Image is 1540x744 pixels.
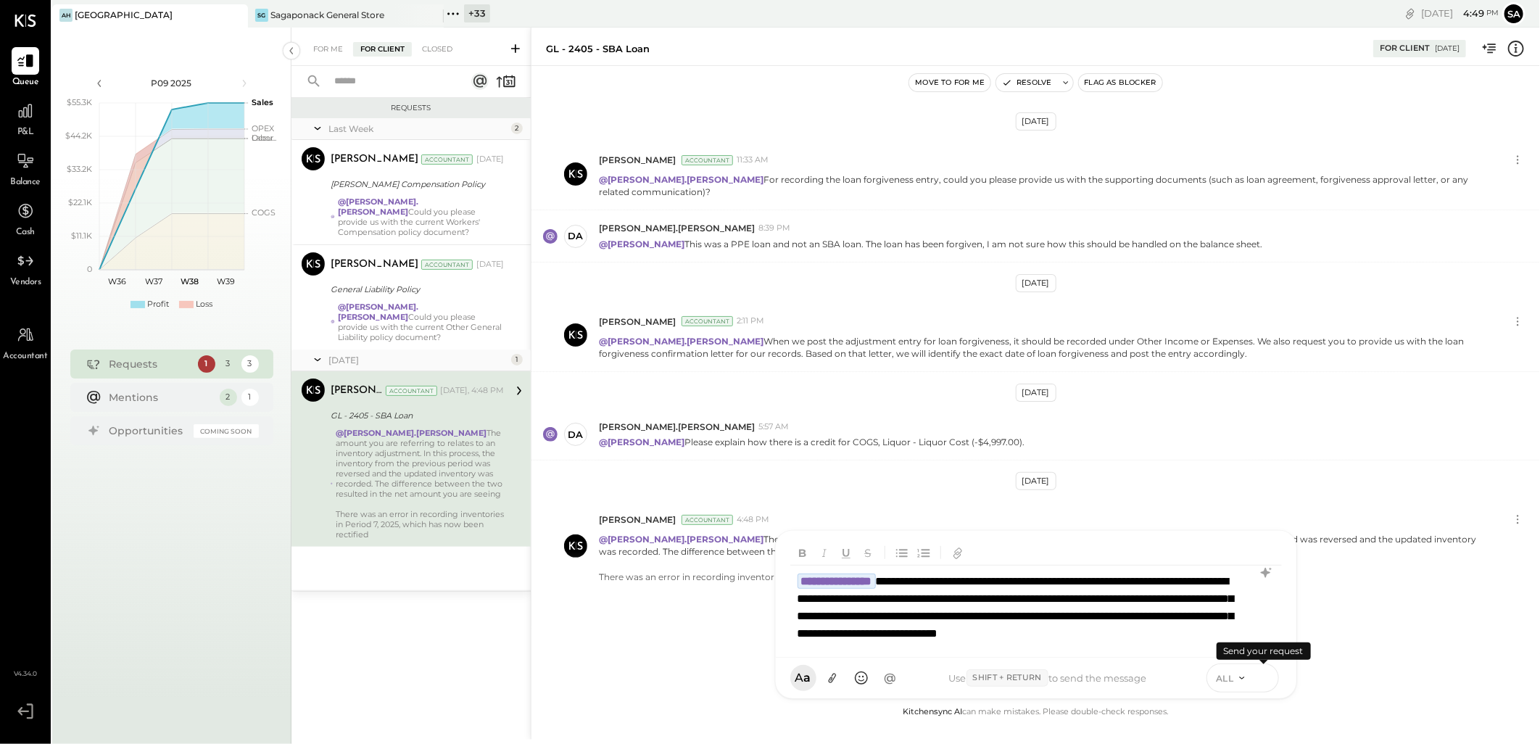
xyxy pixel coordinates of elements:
[682,155,733,165] div: Accountant
[252,123,275,133] text: OPEX
[338,197,418,217] strong: @[PERSON_NAME].[PERSON_NAME]
[599,315,676,328] span: [PERSON_NAME]
[1403,6,1417,21] div: copy link
[1380,43,1430,54] div: For Client
[241,389,259,406] div: 1
[837,542,856,563] button: Underline
[196,299,212,310] div: Loss
[328,354,508,366] div: [DATE]
[476,154,504,165] div: [DATE]
[790,665,816,691] button: Aa
[4,350,48,363] span: Accountant
[16,226,35,239] span: Cash
[884,671,896,685] span: @
[1016,384,1056,402] div: [DATE]
[599,238,1262,250] p: This was a PPE loan and not an SBA loan. The loan has been forgiven, I am not sure how this shoul...
[1,47,50,89] a: Queue
[109,390,212,405] div: Mentions
[65,131,92,141] text: $44.2K
[1,147,50,189] a: Balance
[599,173,1482,198] p: For recording the loan forgiveness entry, could you please provide us with the supporting documen...
[10,176,41,189] span: Balance
[1217,642,1311,660] div: Send your request
[440,385,504,397] div: [DATE], 4:48 PM
[903,669,1193,687] div: Use to send the message
[252,133,276,143] text: Occu...
[546,42,650,56] div: GL - 2405 - SBA Loan
[252,208,276,218] text: COGS
[87,264,92,274] text: 0
[220,389,237,406] div: 2
[599,513,676,526] span: [PERSON_NAME]
[1421,7,1499,20] div: [DATE]
[599,421,755,433] span: [PERSON_NAME].[PERSON_NAME]
[682,316,733,326] div: Accountant
[737,315,764,327] span: 2:11 PM
[67,164,92,174] text: $33.2K
[568,229,584,243] div: da
[67,97,92,107] text: $55.3K
[1079,74,1162,91] button: Flag as Blocker
[599,222,755,234] span: [PERSON_NAME].[PERSON_NAME]
[737,154,769,166] span: 11:33 AM
[255,9,268,22] div: SG
[1,247,50,289] a: Vendors
[220,355,237,373] div: 3
[758,223,790,234] span: 8:39 PM
[217,276,235,286] text: W39
[110,77,233,89] div: P09 2025
[421,154,473,165] div: Accountant
[336,428,487,438] strong: @[PERSON_NAME].[PERSON_NAME]
[877,665,903,691] button: @
[914,542,933,563] button: Ordered List
[145,276,162,286] text: W37
[948,542,967,563] button: Add URL
[1502,2,1525,25] button: Sa
[12,76,39,89] span: Queue
[336,428,504,540] div: The amount you are referring to relates to an inventory adjustment. In this process, the inventor...
[108,276,126,286] text: W36
[331,257,418,272] div: [PERSON_NAME]
[331,408,500,423] div: GL - 2405 - SBA Loan
[758,421,789,433] span: 5:57 AM
[147,299,169,310] div: Profit
[599,174,763,185] strong: @[PERSON_NAME].[PERSON_NAME]
[793,542,812,563] button: Bold
[996,74,1057,91] button: Resolve
[75,9,173,21] div: [GEOGRAPHIC_DATA]
[893,542,911,563] button: Unordered List
[682,515,733,525] div: Accountant
[599,534,763,545] strong: @[PERSON_NAME].[PERSON_NAME]
[1016,274,1056,292] div: [DATE]
[59,9,73,22] div: AH
[328,123,508,135] div: Last Week
[599,154,676,166] span: [PERSON_NAME]
[10,276,41,289] span: Vendors
[599,336,763,347] strong: @[PERSON_NAME].[PERSON_NAME]
[1016,112,1056,131] div: [DATE]
[109,357,191,371] div: Requests
[336,509,504,540] div: There was an error in recording inventories in Period 7, 2025, which has now been rectified
[599,571,1482,583] div: There was an error in recording inventories in Period 7, 2025, which has now been rectified
[299,103,523,113] div: Requests
[353,42,412,57] div: For Client
[415,42,460,57] div: Closed
[511,354,523,365] div: 1
[331,384,383,398] div: [PERSON_NAME]
[1,321,50,363] a: Accountant
[599,335,1482,360] p: When we post the adjustment entry for loan forgiveness, it should be recorded under Other Income ...
[1016,472,1056,490] div: [DATE]
[858,542,877,563] button: Strikethrough
[599,437,684,447] strong: @[PERSON_NAME]
[909,74,990,91] button: Move to for me
[181,276,199,286] text: W38
[476,259,504,270] div: [DATE]
[194,424,259,438] div: Coming Soon
[737,514,769,526] span: 4:48 PM
[109,423,186,438] div: Opportunities
[966,669,1048,687] span: Shift + Return
[331,282,500,297] div: General Liability Policy
[338,302,504,342] div: Could you please provide us with the current Other General Liability policy document?
[511,123,523,134] div: 2
[386,386,437,396] div: Accountant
